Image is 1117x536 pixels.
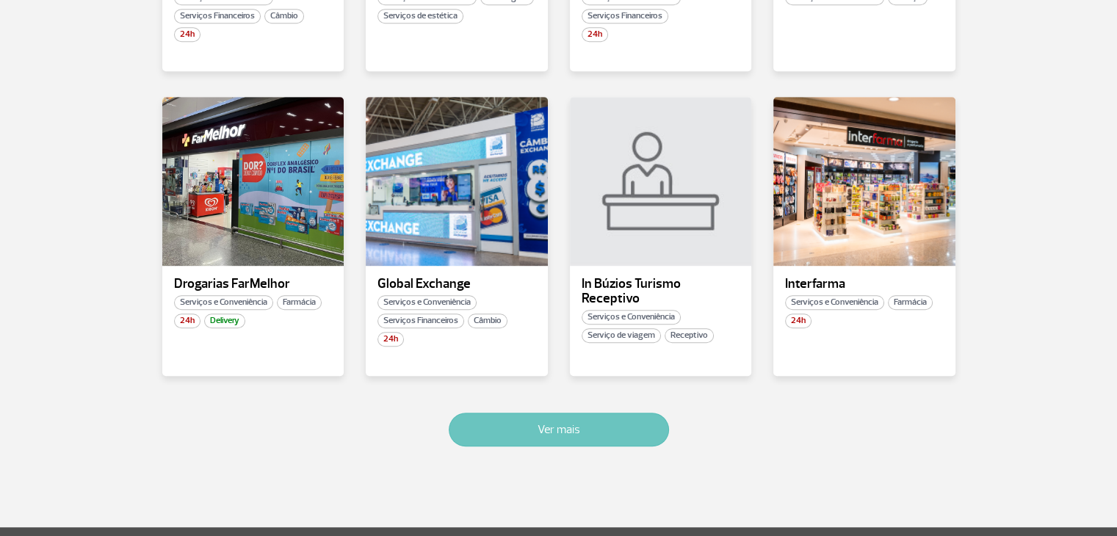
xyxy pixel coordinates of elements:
[582,310,681,325] span: Serviços e Conveniência
[785,314,811,328] span: 24h
[377,277,536,291] p: Global Exchange
[377,9,463,23] span: Serviços de estética
[377,314,464,328] span: Serviços Financeiros
[665,328,714,343] span: Receptivo
[377,332,404,347] span: 24h
[785,295,884,310] span: Serviços e Conveniência
[174,9,261,23] span: Serviços Financeiros
[277,295,322,310] span: Farmácia
[174,277,333,291] p: Drogarias FarMelhor
[888,295,933,310] span: Farmácia
[264,9,304,23] span: Câmbio
[204,314,245,328] span: Delivery
[468,314,507,328] span: Câmbio
[582,328,661,343] span: Serviço de viagem
[174,295,273,310] span: Serviços e Conveniência
[174,27,200,42] span: 24h
[582,9,668,23] span: Serviços Financeiros
[582,277,740,306] p: In Búzios Turismo Receptivo
[377,295,477,310] span: Serviços e Conveniência
[785,277,944,291] p: Interfarma
[449,413,669,446] button: Ver mais
[174,314,200,328] span: 24h
[582,27,608,42] span: 24h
